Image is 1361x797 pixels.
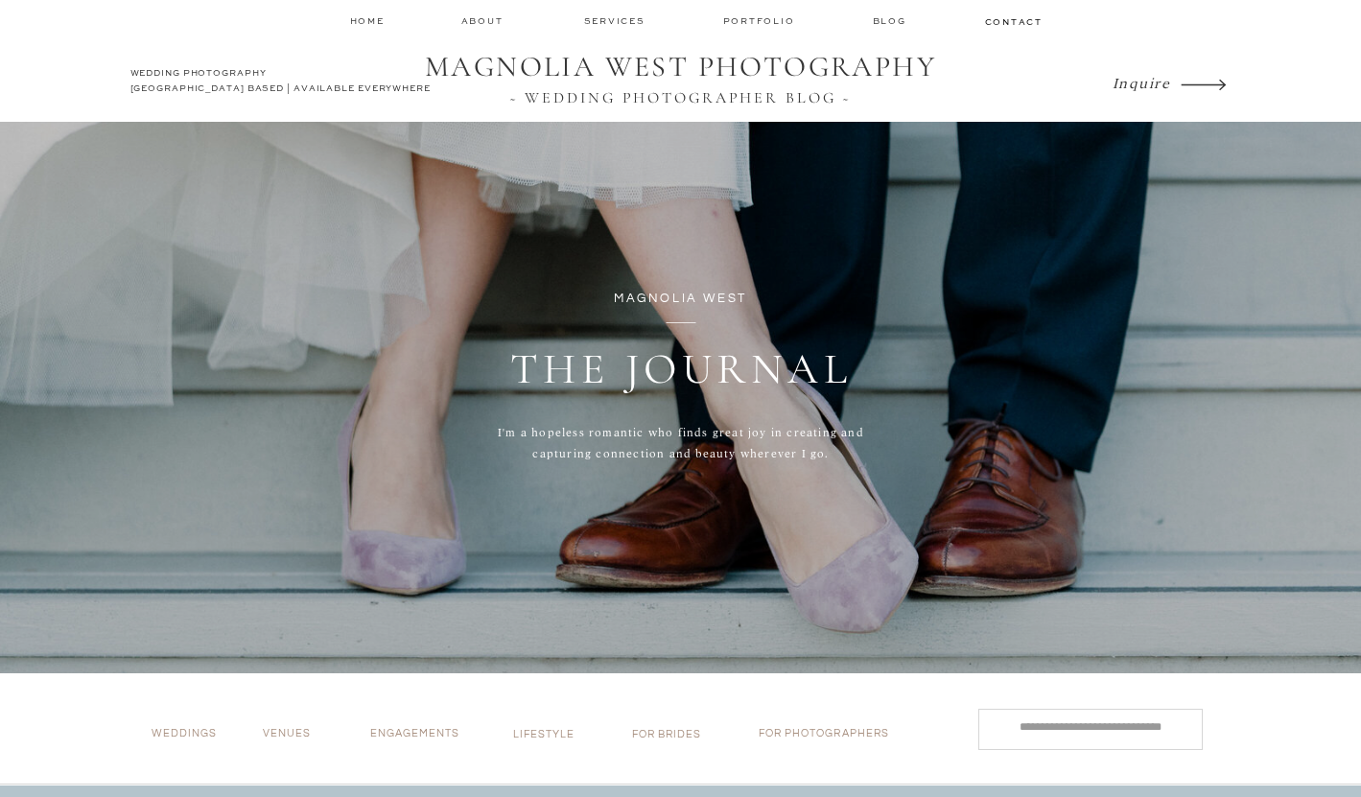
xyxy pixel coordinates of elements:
a: ~ WEDDING PHOTOGRAPHER BLOG ~ [412,89,950,106]
a: Blog [873,14,911,28]
p: I'm a hopeless romantic who finds great joy in creating and capturing connection and beauty where... [480,422,883,485]
a: MAGNOLIA WEST PHOTOGRAPHY [412,50,950,86]
a: VENUES [263,727,340,747]
a: services [584,14,648,27]
i: Inquire [1113,73,1171,91]
a: for brides [632,728,708,748]
a: WEDDING PHOTOGRAPHY[GEOGRAPHIC_DATA] BASED | AVAILABLE EVERYWHERE [130,66,436,101]
a: home [350,14,387,27]
a: about [461,14,509,28]
a: contact [985,15,1041,27]
a: lifestyle [513,728,587,748]
h1: THE JOURNAL [321,343,1042,422]
a: Weddings [152,727,227,747]
a: Portfolio [723,14,799,28]
a: Inquire [1113,69,1176,96]
h2: WEDDING PHOTOGRAPHY [GEOGRAPHIC_DATA] BASED | AVAILABLE EVERYWHERE [130,66,436,101]
p: magnolia west [525,288,837,310]
a: Engagements [370,727,478,747]
a: for photographers [759,727,904,747]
